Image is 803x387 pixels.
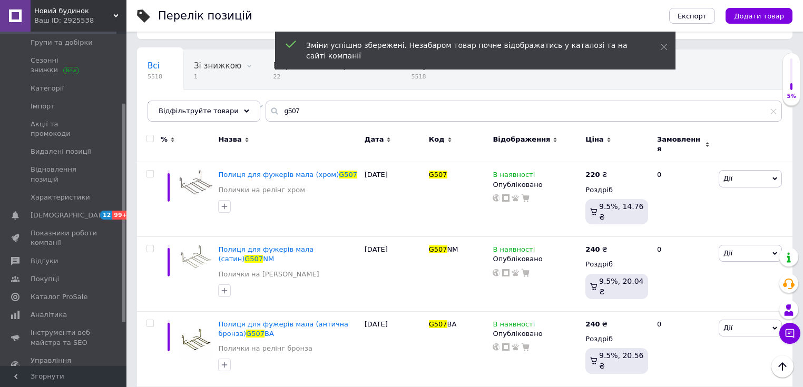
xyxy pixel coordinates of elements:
[194,73,241,81] span: 1
[585,135,603,144] span: Ціна
[447,320,457,328] span: BA
[493,245,535,256] span: В наявності
[779,323,800,344] button: Чат з покупцем
[218,245,314,263] a: Полиця для фужерів мала (сатин)G507NM
[31,193,90,202] span: Характеристики
[362,311,426,386] div: [DATE]
[339,171,357,178] span: G507
[783,93,800,100] div: 5%
[31,256,58,266] span: Відгуки
[306,40,634,61] div: Зміни успішно збережені. Незабаром товар почне відображатись у каталозі та на сайті компанії
[244,255,263,263] span: G507
[651,162,716,237] div: 0
[148,61,160,71] span: Всі
[31,292,87,302] span: Каталог ProSale
[771,355,794,378] button: Наверх
[159,107,239,115] span: Відфільтруйте товари
[31,165,97,184] span: Відновлення позицій
[734,12,784,20] span: Додати товар
[31,229,97,247] span: Показники роботи компанії
[585,334,648,344] div: Роздріб
[31,356,97,375] span: Управління сайтом
[669,8,716,24] button: Експорт
[158,11,252,22] div: Перелік позицій
[723,249,732,257] span: Дії
[723,174,732,182] span: Дії
[651,237,716,312] div: 0
[179,170,213,194] img: Полка для фужеров малая (хром) G507
[194,61,241,71] span: Зі знижкою
[723,324,732,332] span: Дії
[429,320,447,328] span: G507
[493,180,580,190] div: Опубліковано
[263,255,274,263] span: NM
[218,320,348,338] span: Полиця для фужерів мала (антична бронза)
[100,211,112,220] span: 12
[429,245,447,253] span: G507
[585,245,600,253] b: 240
[657,135,702,154] span: Замовлення
[429,135,445,144] span: Код
[585,171,600,178] b: 220
[493,254,580,264] div: Опубліковано
[161,135,168,144] span: %
[599,277,644,296] span: 9.5%, 20.04 ₴
[218,344,312,353] a: Полички на релінг бронза
[266,101,782,122] input: Пошук по назві позиції, артикулу і пошуковим запитам
[148,73,162,81] span: 5518
[31,211,109,220] span: [DEMOGRAPHIC_DATA]
[31,38,93,47] span: Групи та добірки
[148,101,253,111] span: [PERSON_NAME] управл...
[31,310,67,320] span: Аналітика
[273,73,305,81] span: 22
[137,90,274,130] div: Детали рулевого управления
[179,320,213,359] img: Полка для фужеров малая (античная бронза) G507BA
[585,320,607,329] div: ₴
[31,102,55,111] span: Імпорт
[651,311,716,386] div: 0
[179,245,213,269] img: Полка для фужеров малая (сатин) G507NM
[493,329,580,339] div: Опубліковано
[726,8,792,24] button: Додати товар
[265,330,274,338] span: BA
[493,171,535,182] span: В наявності
[218,171,357,178] a: Полиця для фужерів мала (хром)G507
[447,245,458,253] span: NM
[112,211,130,220] span: 99+
[429,171,447,178] span: G507
[585,185,648,195] div: Роздріб
[493,320,535,331] span: В наявності
[585,260,648,269] div: Роздріб
[273,61,305,71] span: Вітрина
[34,6,113,16] span: Новий будинок
[493,135,550,144] span: Відображення
[31,147,91,156] span: Видалені позиції
[585,320,600,328] b: 240
[218,135,241,144] span: Назва
[412,73,466,81] span: 5518
[218,245,314,263] span: Полиця для фужерів мала (сатин)
[218,185,305,195] a: Полички на релінг хром
[599,202,644,221] span: 9.5%, 14.76 ₴
[218,270,319,279] a: Полички на [PERSON_NAME]
[362,162,426,237] div: [DATE]
[218,320,348,338] a: Полиця для фужерів мала (антична бронза)G507BA
[31,84,64,93] span: Категорії
[218,171,339,178] span: Полиця для фужерів мала (хром)
[31,56,97,75] span: Сезонні знижки
[34,16,126,25] div: Ваш ID: 2925538
[585,170,607,180] div: ₴
[678,12,707,20] span: Експорт
[585,245,607,254] div: ₴
[362,237,426,312] div: [DATE]
[246,330,265,338] span: G507
[31,274,59,284] span: Покупці
[31,328,97,347] span: Інструменти веб-майстра та SEO
[31,120,97,138] span: Акції та промокоди
[365,135,384,144] span: Дата
[599,351,644,370] span: 9.5%, 20.56 ₴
